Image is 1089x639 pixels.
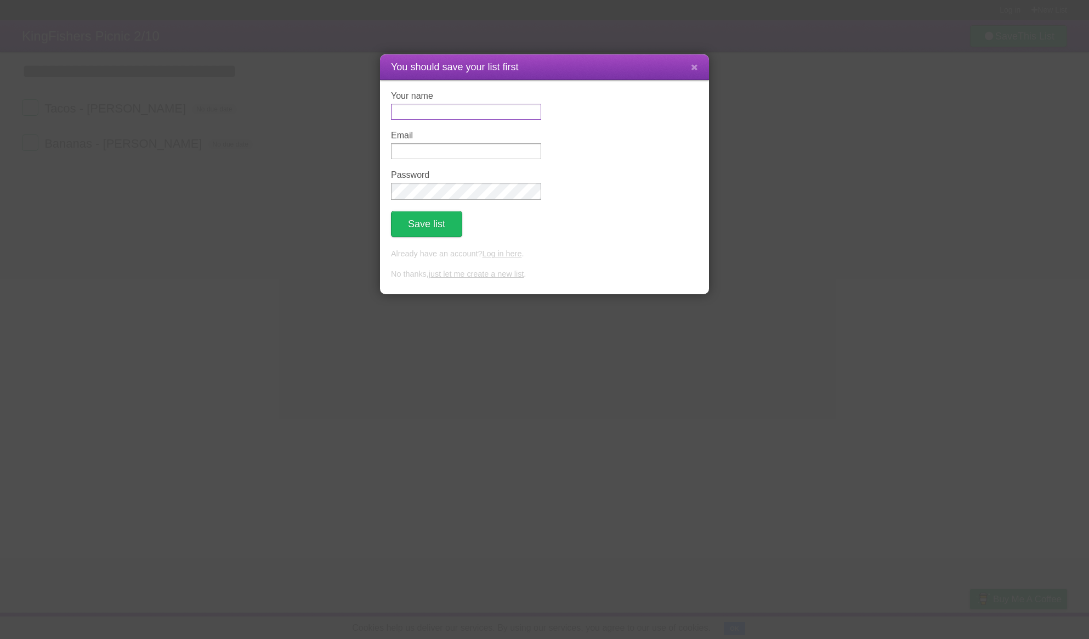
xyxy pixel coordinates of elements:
[391,131,541,141] label: Email
[482,249,521,258] a: Log in here
[391,211,462,237] button: Save list
[391,60,698,75] h1: You should save your list first
[391,268,698,281] p: No thanks, .
[429,270,524,278] a: just let me create a new list
[391,91,541,101] label: Your name
[391,248,698,260] p: Already have an account? .
[391,170,541,180] label: Password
